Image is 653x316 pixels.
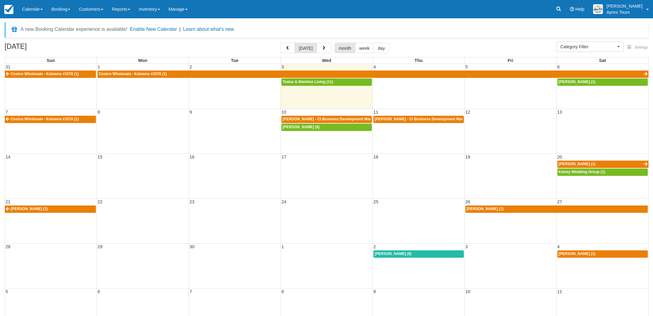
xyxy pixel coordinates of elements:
[557,110,563,114] span: 13
[355,43,374,53] button: week
[465,205,648,213] a: [PERSON_NAME] (1)
[575,7,585,12] span: Help
[4,5,13,14] img: checkfront-main-nav-mini-logo.png
[11,72,79,76] span: Costco Wholesale - Kelowna #1578 (1)
[97,289,101,294] span: 6
[183,27,234,32] a: Learn about what's new
[557,154,563,159] span: 20
[322,58,331,63] span: Wed
[557,78,648,86] a: [PERSON_NAME] (1)
[97,64,101,69] span: 1
[559,162,596,166] span: [PERSON_NAME] (1)
[283,80,333,84] span: Traine & Mainline Living (11)
[97,154,103,159] span: 15
[281,289,284,294] span: 8
[593,4,603,14] img: A1
[281,199,287,204] span: 24
[281,124,372,131] a: [PERSON_NAME] (6)
[624,43,651,52] button: Settings
[373,43,389,53] button: day
[5,116,96,123] a: Costco Wholesale - Kelowna #1578 (1)
[47,58,55,63] span: Sun
[465,199,471,204] span: 26
[373,64,376,69] span: 4
[556,42,624,52] button: Category Filter
[281,110,287,114] span: 10
[97,71,648,78] a: Costco Wholesale - Kelowna #1578 (1)
[281,244,284,249] span: 1
[373,116,464,123] a: [PERSON_NAME] - CI Business Development Manager (9)
[415,58,423,63] span: Thu
[559,80,596,84] span: [PERSON_NAME] (1)
[97,199,103,204] span: 22
[281,64,284,69] span: 3
[5,154,11,159] span: 14
[5,205,96,213] a: [PERSON_NAME] (1)
[97,110,101,114] span: 8
[375,117,477,121] span: [PERSON_NAME] - CI Business Development Manager (9)
[557,64,560,69] span: 6
[11,207,48,211] span: [PERSON_NAME] (1)
[465,289,471,294] span: 10
[5,43,82,54] h2: [DATE]
[281,116,372,123] a: [PERSON_NAME] - CI Business Development Manager (11)
[11,117,79,121] span: Costco Wholesale - Kelowna #1578 (1)
[607,3,643,9] p: [PERSON_NAME]
[570,7,574,11] i: Help
[635,45,648,49] span: Settings
[557,244,560,249] span: 4
[465,244,468,249] span: 3
[5,71,96,78] a: Costco Wholesale - Kelowna #1578 (1)
[179,27,181,32] span: |
[375,252,412,256] span: [PERSON_NAME] (9)
[373,289,376,294] span: 9
[189,244,195,249] span: 30
[5,289,9,294] span: 5
[373,250,464,258] a: [PERSON_NAME] (9)
[189,154,195,159] span: 16
[465,110,471,114] span: 12
[607,9,643,15] p: Apres Tours
[373,110,379,114] span: 11
[5,244,11,249] span: 28
[5,199,11,204] span: 21
[467,207,504,211] span: [PERSON_NAME] (1)
[283,125,320,129] span: [PERSON_NAME] (6)
[557,161,648,168] a: [PERSON_NAME] (1)
[335,43,355,53] button: month
[557,250,648,258] a: [PERSON_NAME] (1)
[283,117,387,121] span: [PERSON_NAME] - CI Business Development Manager (11)
[373,154,379,159] span: 18
[465,154,471,159] span: 19
[295,43,317,53] button: [DATE]
[5,110,9,114] span: 7
[559,170,605,174] span: Kelsey Wedding Group (1)
[557,289,563,294] span: 11
[130,26,177,32] button: Enable New Calendar
[20,26,127,33] div: A new Booking Calendar experience is available!
[5,64,11,69] span: 31
[281,78,372,86] a: Traine & Mainline Living (11)
[99,72,167,76] span: Costco Wholesale - Kelowna #1578 (1)
[231,58,239,63] span: Tue
[97,244,103,249] span: 29
[599,58,606,63] span: Sat
[373,244,376,249] span: 2
[189,64,193,69] span: 2
[508,58,513,63] span: Fri
[189,110,193,114] span: 9
[560,44,616,50] span: Category Filter
[189,289,193,294] span: 7
[281,154,287,159] span: 17
[559,252,596,256] span: [PERSON_NAME] (1)
[189,199,195,204] span: 23
[557,199,563,204] span: 27
[557,169,648,176] a: Kelsey Wedding Group (1)
[138,58,147,63] span: Mon
[373,199,379,204] span: 25
[465,64,468,69] span: 5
